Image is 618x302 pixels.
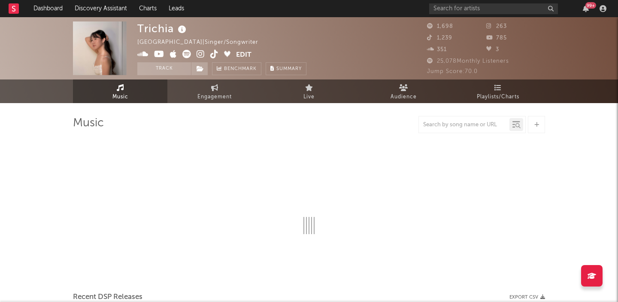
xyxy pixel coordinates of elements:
span: Live [303,92,315,102]
input: Search for artists [429,3,558,14]
button: Summary [266,62,306,75]
button: Export CSV [509,295,545,300]
div: Trichia [137,21,188,36]
input: Search by song name or URL [419,122,509,128]
span: 351 [427,47,447,52]
button: 99+ [583,5,589,12]
span: 785 [486,35,507,41]
span: 263 [486,24,507,29]
span: 1,698 [427,24,453,29]
span: 25,078 Monthly Listeners [427,58,509,64]
a: Engagement [167,79,262,103]
span: Engagement [197,92,232,102]
div: 99 + [585,2,596,9]
a: Audience [356,79,451,103]
a: Playlists/Charts [451,79,545,103]
span: Playlists/Charts [477,92,519,102]
button: Edit [236,50,251,61]
span: 3 [486,47,499,52]
div: [GEOGRAPHIC_DATA] | Singer/Songwriter [137,37,268,48]
span: Audience [391,92,417,102]
a: Music [73,79,167,103]
span: Music [112,92,128,102]
a: Benchmark [212,62,261,75]
span: Jump Score: 70.0 [427,69,478,74]
button: Track [137,62,191,75]
span: Summary [276,67,302,71]
a: Live [262,79,356,103]
span: Benchmark [224,64,257,74]
span: 1,239 [427,35,452,41]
